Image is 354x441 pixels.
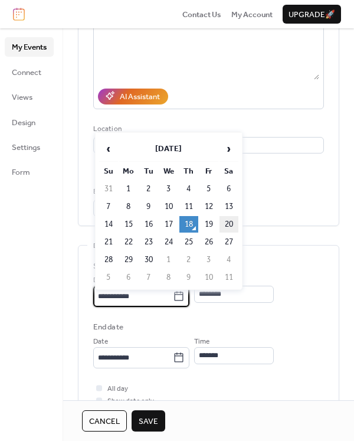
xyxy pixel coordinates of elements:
[199,163,218,179] th: Fr
[139,163,158,179] th: Tu
[139,416,158,427] span: Save
[139,216,158,233] td: 16
[12,67,41,79] span: Connect
[199,269,218,286] td: 10
[5,138,54,156] a: Settings
[99,163,118,179] th: Su
[5,113,54,132] a: Design
[99,234,118,250] td: 21
[139,181,158,197] td: 2
[132,410,165,432] button: Save
[219,234,238,250] td: 27
[219,216,238,233] td: 20
[119,136,218,162] th: [DATE]
[89,416,120,427] span: Cancel
[12,142,40,153] span: Settings
[159,216,178,233] td: 17
[13,8,25,21] img: logo
[5,162,54,181] a: Form
[179,269,198,286] td: 9
[219,163,238,179] th: Sa
[199,198,218,215] td: 12
[12,117,35,129] span: Design
[99,251,118,268] td: 28
[119,251,138,268] td: 29
[93,321,123,333] div: End date
[199,181,218,197] td: 5
[93,275,108,286] span: Date
[182,8,221,20] a: Contact Us
[12,41,47,53] span: My Events
[99,216,118,233] td: 14
[159,234,178,250] td: 24
[139,269,158,286] td: 7
[99,198,118,215] td: 7
[5,87,54,106] a: Views
[289,9,335,21] span: Upgrade 🚀
[119,234,138,250] td: 22
[100,137,117,161] span: ‹
[199,234,218,250] td: 26
[219,198,238,215] td: 13
[179,181,198,197] td: 4
[199,251,218,268] td: 3
[93,240,143,251] span: Date and time
[12,92,32,103] span: Views
[199,216,218,233] td: 19
[159,163,178,179] th: We
[93,123,322,135] div: Location
[119,181,138,197] td: 1
[219,181,238,197] td: 6
[231,8,273,20] a: My Account
[98,89,168,104] button: AI Assistant
[159,251,178,268] td: 1
[219,269,238,286] td: 11
[179,163,198,179] th: Th
[107,383,128,395] span: All day
[220,137,238,161] span: ›
[194,336,209,348] span: Time
[99,269,118,286] td: 5
[159,198,178,215] td: 10
[219,251,238,268] td: 4
[93,186,180,198] div: Event color
[107,396,154,407] span: Show date only
[119,269,138,286] td: 6
[93,336,108,348] span: Date
[139,251,158,268] td: 30
[283,5,341,24] button: Upgrade🚀
[179,251,198,268] td: 2
[139,234,158,250] td: 23
[159,269,178,286] td: 8
[139,198,158,215] td: 9
[120,91,160,103] div: AI Assistant
[119,163,138,179] th: Mo
[179,216,198,233] td: 18
[5,37,54,56] a: My Events
[159,181,178,197] td: 3
[82,410,127,432] button: Cancel
[99,181,118,197] td: 31
[119,198,138,215] td: 8
[182,9,221,21] span: Contact Us
[179,198,198,215] td: 11
[119,216,138,233] td: 15
[93,260,128,272] div: Start date
[12,166,30,178] span: Form
[5,63,54,81] a: Connect
[179,234,198,250] td: 25
[231,9,273,21] span: My Account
